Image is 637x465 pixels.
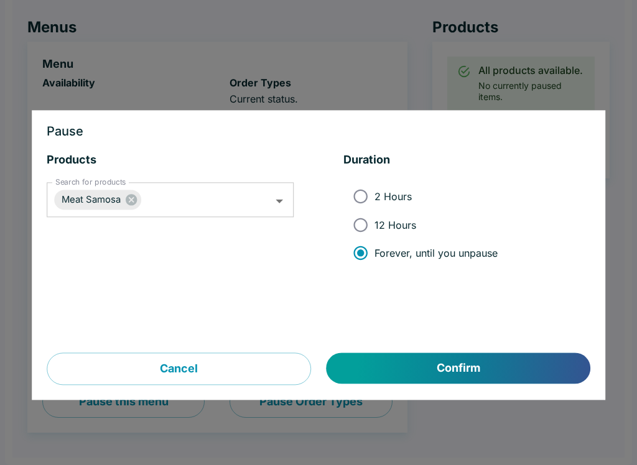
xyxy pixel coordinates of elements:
span: 12 Hours [374,219,416,231]
span: Meat Samosa [54,193,128,207]
h5: Products [47,153,294,168]
h5: Duration [343,153,590,168]
h3: Pause [47,126,590,138]
div: Meat Samosa [54,190,141,210]
span: 2 Hours [374,190,412,203]
button: Open [270,191,289,211]
button: Confirm [327,353,590,384]
label: Search for products [55,177,126,188]
button: Cancel [47,353,311,385]
span: Forever, until you unpause [374,247,498,259]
